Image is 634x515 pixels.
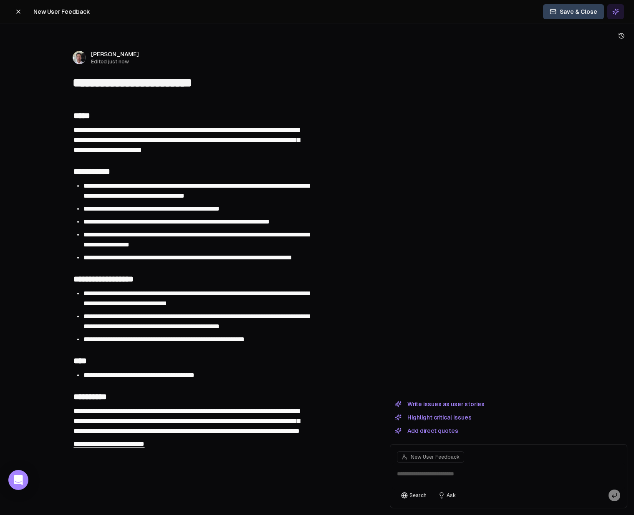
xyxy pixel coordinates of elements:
button: Ask [434,490,460,501]
div: Open Intercom Messenger [8,470,28,490]
button: Save & Close [543,4,604,19]
img: _image [73,51,86,64]
span: New User Feedback [411,454,460,460]
button: Search [397,490,431,501]
span: [PERSON_NAME] [91,50,139,58]
button: Highlight critical issues [390,412,477,422]
button: Add direct quotes [390,426,463,436]
span: Edited just now [91,58,139,65]
button: Write issues as user stories [390,399,490,409]
span: New User Feedback [33,8,90,16]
